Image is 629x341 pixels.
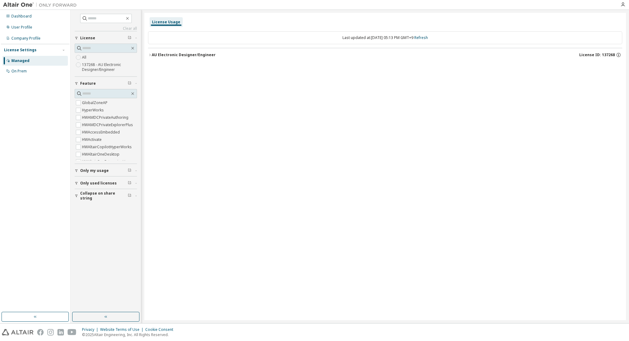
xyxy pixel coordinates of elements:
[80,81,96,86] span: Feature
[82,121,134,129] label: HWAMDCPrivateExplorerPlus
[80,191,128,201] span: Collapse on share string
[47,329,54,335] img: instagram.svg
[148,31,622,44] div: Last updated at: [DATE] 05:13 PM GMT+9
[82,107,105,114] label: HyperWorks
[75,189,137,203] button: Collapse on share string
[82,54,88,61] label: All
[75,77,137,90] button: Feature
[3,2,80,8] img: Altair One
[11,25,32,30] div: User Profile
[414,35,428,40] a: Refresh
[37,329,44,335] img: facebook.svg
[145,327,177,332] div: Cookie Consent
[82,136,103,143] label: HWActivate
[148,48,622,62] button: AU Electronic Designer/EngineerLicense ID: 137268
[128,36,131,41] span: Clear filter
[128,193,131,198] span: Clear filter
[11,14,32,19] div: Dashboard
[4,48,37,52] div: License Settings
[68,329,76,335] img: youtube.svg
[80,181,117,186] span: Only used licenses
[128,181,131,186] span: Clear filter
[82,99,109,107] label: GlobalZoneAP
[128,81,131,86] span: Clear filter
[152,20,180,25] div: License Usage
[11,69,27,74] div: On Prem
[82,158,132,165] label: HWAltairOneEnterpriseUser
[11,36,41,41] div: Company Profile
[152,52,216,57] div: AU Electronic Designer/Engineer
[82,129,121,136] label: HWAccessEmbedded
[82,143,133,151] label: HWAltairCopilotHyperWorks
[75,176,137,190] button: Only used licenses
[128,168,131,173] span: Clear filter
[579,52,615,57] span: License ID: 137268
[75,26,137,31] a: Clear all
[82,327,100,332] div: Privacy
[100,327,145,332] div: Website Terms of Use
[80,36,95,41] span: License
[80,168,109,173] span: Only my usage
[82,151,121,158] label: HWAltairOneDesktop
[75,164,137,177] button: Only my usage
[11,58,29,63] div: Managed
[82,61,137,73] label: 137268 - AU Electronic Designer/Engineer
[82,114,130,121] label: HWAMDCPrivateAuthoring
[75,31,137,45] button: License
[2,329,33,335] img: altair_logo.svg
[82,332,177,337] p: © 2025 Altair Engineering, Inc. All Rights Reserved.
[57,329,64,335] img: linkedin.svg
